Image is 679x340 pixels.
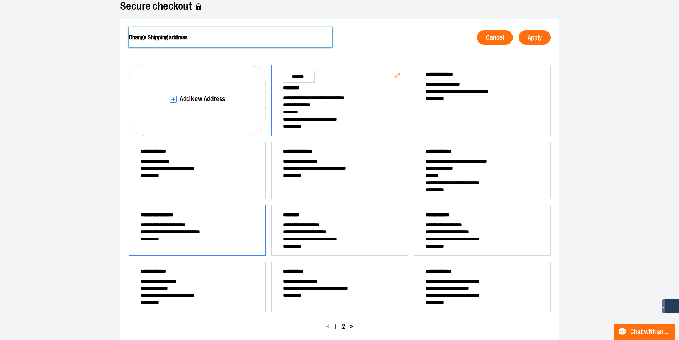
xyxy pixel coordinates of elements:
button: Cancel [477,30,513,45]
button: Add New Address [129,65,266,136]
button: > [348,321,356,332]
span: Apply [528,34,542,41]
button: Chat with an Expert [614,324,675,340]
span: > [350,323,353,330]
button: Apply [519,30,551,45]
span: Chat with an Expert [630,329,670,335]
span: 2 [342,323,345,330]
span: Add New Address [180,96,225,102]
span: 1 [334,323,337,330]
button: 1 [332,321,339,332]
button: 2 [339,321,348,332]
h2: Change Shipping address [129,27,332,47]
h1: Secure checkout [120,3,559,10]
button: Edit [389,67,406,86]
span: Cancel [486,34,504,41]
